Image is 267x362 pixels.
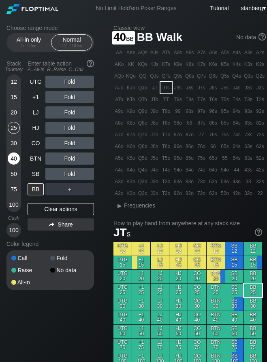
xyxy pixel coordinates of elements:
div: BB 15 [244,256,262,269]
div: BB 12 [244,242,262,256]
div: Q4o [137,164,148,176]
div: J7s [196,82,207,93]
div: 93o [172,176,184,187]
div: Q4s [231,70,242,82]
div: HJ 30 [169,297,188,311]
div: TT [160,94,172,105]
div: 52o [219,188,231,199]
div: A5o [113,152,125,164]
div: A8o [113,117,125,129]
span: s [127,229,130,238]
div: A=All-in R=Raise C=Call [28,67,94,72]
div: T5o [160,152,172,164]
div: SB 75 [225,339,244,352]
div: Q7s [196,70,207,82]
div: LJ 15 [151,256,169,269]
div: UTG 12 [113,242,132,256]
div: 73s [243,129,254,140]
div: A9s [172,47,184,58]
div: A2s [254,47,266,58]
div: +1 15 [132,256,150,269]
img: help.32db89a4.svg [86,59,95,68]
div: QJo [137,82,148,93]
div: 82s [254,117,266,129]
div: Fold [45,76,94,88]
div: UTG 75 [113,339,132,352]
div: A3s [243,47,254,58]
div: SB 15 [225,256,244,269]
div: BB 25 [244,284,262,297]
div: No data [236,34,266,41]
div: T4s [231,94,242,105]
div: 43s [243,164,254,176]
div: BTN 25 [207,284,225,297]
div: ATo [113,94,125,105]
div: 95o [172,152,184,164]
div: K9o [125,106,137,117]
div: 52s [254,152,266,164]
div: KTo [125,94,137,105]
div: Tourney [3,67,24,72]
span: bb [78,43,82,49]
div: QTs [160,70,172,82]
div: A6s [207,47,219,58]
div: 92o [172,188,184,199]
div: T8o [160,117,172,129]
div: J4s [231,82,242,93]
div: J5o [149,152,160,164]
div: All-in [11,279,50,285]
div: BB 30 [244,297,262,311]
div: A4o [113,164,125,176]
div: 99 [172,106,184,117]
div: K6s [207,59,219,70]
div: HJ 75 [169,339,188,352]
div: KJs [149,59,160,70]
div: A9o [113,106,125,117]
div: J8o [149,117,160,129]
div: JJ [149,82,160,93]
div: Stack [3,57,24,76]
img: help.32db89a4.svg [254,228,263,237]
div: +1 40 [132,311,150,324]
div: J2o [149,188,160,199]
div: LJ [28,106,44,119]
div: KJo [125,82,137,93]
div: HJ 12 [169,242,188,256]
div: +1 12 [132,242,150,256]
div: +1 50 [132,325,150,338]
div: SB 25 [225,284,244,297]
div: 74s [231,129,242,140]
div: 32o [243,188,254,199]
span: JT [113,226,130,239]
span: 40 [112,31,135,44]
div: T7o [160,129,172,140]
div: K4o [125,164,137,176]
div: J6s [207,82,219,93]
div: 98o [172,117,184,129]
div: HJ [28,122,44,134]
div: Q3o [137,176,148,187]
div: T2s [254,94,266,105]
div: T4o [160,164,172,176]
div: SB [28,168,44,180]
div: LJ 12 [151,242,169,256]
div: 88 [184,117,195,129]
div: HJ 25 [169,284,188,297]
div: Fold [45,91,94,103]
div: HJ 50 [169,325,188,338]
div: CO 15 [188,256,206,269]
span: BB Walk [136,31,184,44]
div: A2o [113,188,125,199]
div: K8s [184,59,195,70]
div: 44 [231,164,242,176]
div: 5 – 12 [12,43,46,49]
div: 15 [8,91,20,103]
a: Tutorial [210,5,229,11]
img: Floptimal logo [6,4,58,14]
div: T8s [184,94,195,105]
div: Fold [45,122,94,134]
div: A5s [219,47,231,58]
div: K5s [219,59,231,70]
div: Q9s [172,70,184,82]
div: HJ 20 [169,270,188,283]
